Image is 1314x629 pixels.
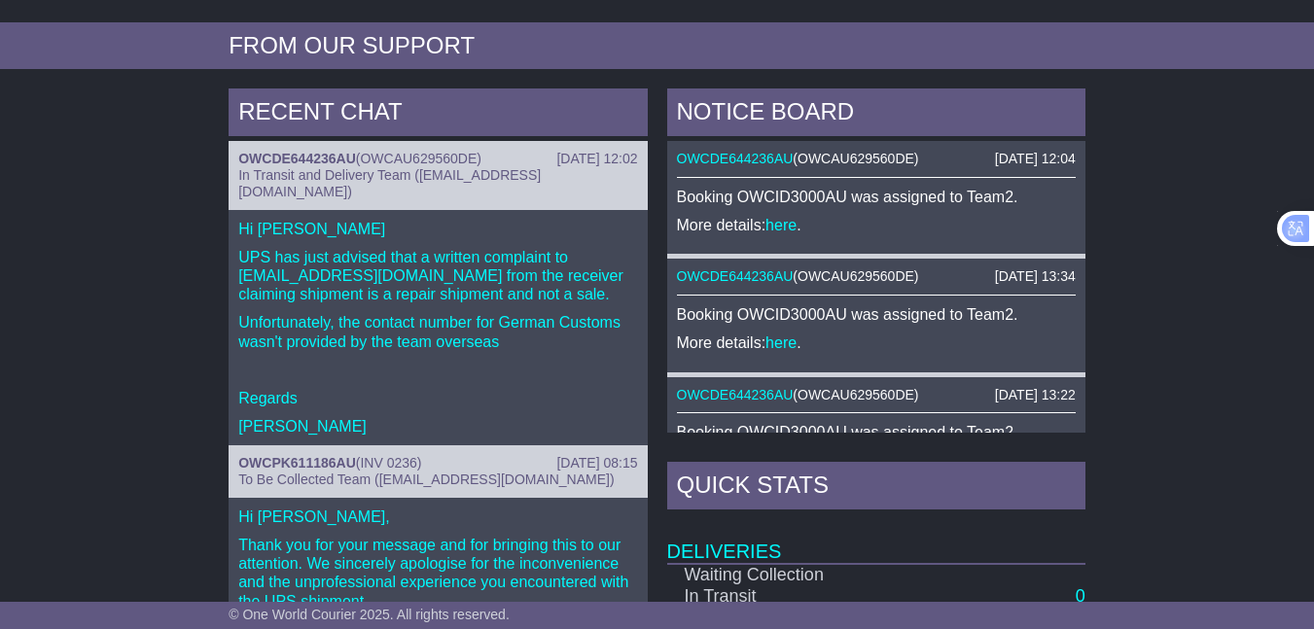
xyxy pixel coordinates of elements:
[556,151,637,167] div: [DATE] 12:02
[238,507,637,526] p: Hi [PERSON_NAME],
[677,268,1076,285] div: ( )
[229,32,1085,60] div: FROM OUR SUPPORT
[238,248,637,304] p: UPS has just advised that a written complaint to [EMAIL_ADDRESS][DOMAIN_NAME] from the receiver c...
[995,387,1076,403] div: [DATE] 13:22
[360,455,416,471] span: INV 0236
[238,536,637,611] p: Thank you for your message and for bringing this to our attention. We sincerely apologise for the...
[667,564,931,586] td: Waiting Collection
[238,167,541,199] span: In Transit and Delivery Team ([EMAIL_ADDRESS][DOMAIN_NAME])
[238,455,356,471] a: OWCPK611186AU
[798,268,914,284] span: OWCAU629560DE
[667,462,1085,514] div: Quick Stats
[229,607,510,622] span: © One World Courier 2025. All rights reserved.
[677,305,1076,324] p: Booking OWCID3000AU was assigned to Team2.
[238,417,637,436] p: [PERSON_NAME]
[667,514,1085,564] td: Deliveries
[556,455,637,472] div: [DATE] 08:15
[677,333,1076,352] p: More details: .
[798,387,914,402] span: OWCAU629560DE
[238,313,637,350] p: Unfortunately, the contact number for German Customs wasn't provided by the team overseas
[677,423,1076,441] p: Booking OWCID3000AU was assigned to Team2.
[677,151,1076,167] div: ( )
[677,387,794,402] a: OWCDE644236AU
[238,455,637,472] div: ( )
[995,151,1076,167] div: [DATE] 12:04
[360,151,477,166] span: OWCAU629560DE
[238,389,637,407] p: Regards
[677,216,1076,234] p: More details: .
[667,88,1085,141] div: NOTICE BOARD
[677,188,1076,206] p: Booking OWCID3000AU was assigned to Team2.
[238,151,356,166] a: OWCDE644236AU
[1076,586,1085,606] a: 0
[995,268,1076,285] div: [DATE] 13:34
[765,334,797,351] a: here
[229,88,647,141] div: RECENT CHAT
[238,151,637,167] div: ( )
[238,220,637,238] p: Hi [PERSON_NAME]
[677,268,794,284] a: OWCDE644236AU
[667,586,931,608] td: In Transit
[238,472,614,487] span: To Be Collected Team ([EMAIL_ADDRESS][DOMAIN_NAME])
[798,151,914,166] span: OWCAU629560DE
[677,387,1076,403] div: ( )
[677,151,794,166] a: OWCDE644236AU
[765,217,797,233] a: here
